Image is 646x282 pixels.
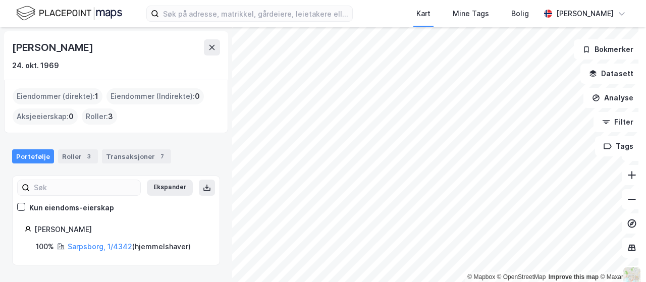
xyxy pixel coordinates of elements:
[34,223,207,236] div: [PERSON_NAME]
[12,39,95,55] div: [PERSON_NAME]
[583,88,642,108] button: Analyse
[36,241,54,253] div: 100%
[12,149,54,163] div: Portefølje
[84,151,94,161] div: 3
[195,90,200,102] span: 0
[102,149,171,163] div: Transaksjoner
[157,151,167,161] div: 7
[68,241,191,253] div: ( hjemmelshaver )
[16,5,122,22] img: logo.f888ab2527a4732fd821a326f86c7f29.svg
[511,8,529,20] div: Bolig
[596,234,646,282] iframe: Chat Widget
[95,90,98,102] span: 1
[549,273,599,280] a: Improve this map
[467,273,495,280] a: Mapbox
[594,112,642,132] button: Filter
[580,64,642,84] button: Datasett
[106,88,204,104] div: Eiendommer (Indirekte) :
[453,8,489,20] div: Mine Tags
[12,60,59,72] div: 24. okt. 1969
[556,8,614,20] div: [PERSON_NAME]
[29,202,114,214] div: Kun eiendoms-eierskap
[595,136,642,156] button: Tags
[574,39,642,60] button: Bokmerker
[69,110,74,123] span: 0
[596,234,646,282] div: Kontrollprogram for chat
[82,108,117,125] div: Roller :
[13,88,102,104] div: Eiendommer (direkte) :
[497,273,546,280] a: OpenStreetMap
[147,180,193,196] button: Ekspander
[13,108,78,125] div: Aksjeeierskap :
[108,110,113,123] span: 3
[30,180,140,195] input: Søk
[68,242,132,251] a: Sarpsborg, 1/4342
[58,149,98,163] div: Roller
[416,8,430,20] div: Kart
[159,6,352,21] input: Søk på adresse, matrikkel, gårdeiere, leietakere eller personer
